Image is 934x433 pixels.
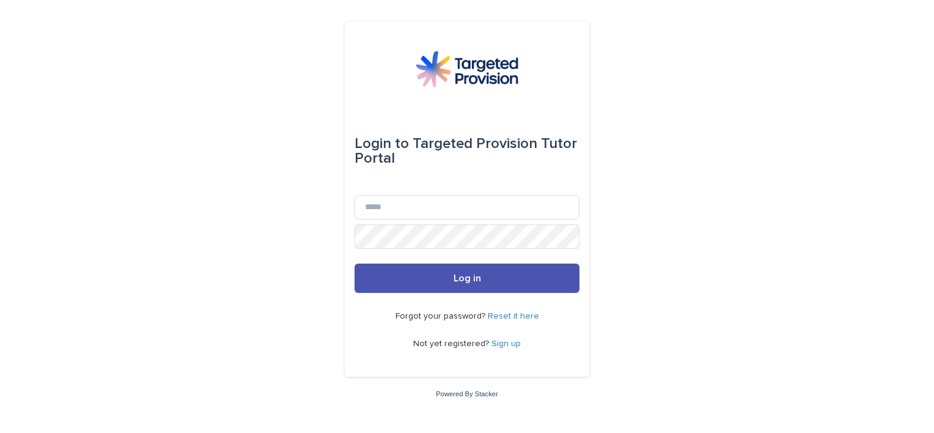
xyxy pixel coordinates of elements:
[355,127,579,176] div: Targeted Provision Tutor Portal
[355,264,579,293] button: Log in
[454,273,481,283] span: Log in
[436,390,498,398] a: Powered By Stacker
[488,312,539,320] a: Reset it here
[416,51,518,87] img: M5nRWzHhSzIhMunXDL62
[491,339,521,348] a: Sign up
[355,136,409,151] span: Login to
[413,339,491,348] span: Not yet registered?
[395,312,488,320] span: Forgot your password?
